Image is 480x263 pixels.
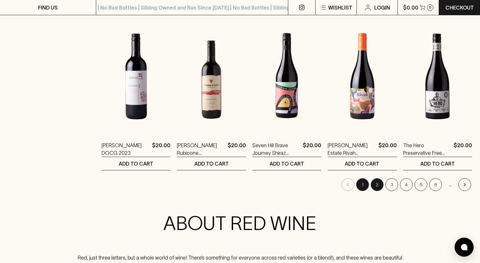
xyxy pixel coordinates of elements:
a: The Hero Preservative Free Pinot Noir 2024 [403,141,451,157]
div: … [444,178,457,191]
button: ADD TO CART [252,157,321,170]
h2: ABOUT RED WINE [72,212,408,235]
p: Login [374,4,390,11]
img: Gill Estate Rivah Tempranillo 2024 [328,21,397,132]
img: bubble-icon [461,244,467,250]
button: Go to page 4 [400,178,413,191]
p: ADD TO CART [270,160,304,168]
a: [PERSON_NAME] Estate Rivah Tempranillo 2024 [328,141,376,157]
img: The Hero Preservative Free Pinot Noir 2024 [403,21,472,132]
p: $20.00 [228,141,246,157]
button: ADD TO CART [328,157,397,170]
p: Checkout [445,4,474,11]
button: Go to page 2 [371,178,383,191]
a: [PERSON_NAME] Rubicone Sangiovese 2021 [177,141,225,157]
p: $20.00 [378,141,397,157]
img: Monteguelfo Chianti DOCG 2023 [102,21,170,132]
button: ADD TO CART [403,157,472,170]
p: $20.00 [303,141,321,157]
nav: pagination navigation [102,178,472,191]
p: ADD TO CART [345,160,379,168]
button: page 1 [356,178,369,191]
a: Seven Hill Brave Journey Shiraz Touriga 2022 [252,141,300,157]
p: $0.00 [403,4,418,11]
p: $20.00 [454,141,472,157]
p: ADD TO CART [420,160,455,168]
p: $20.00 [152,141,170,157]
button: Go to page 5 [415,178,427,191]
button: ADD TO CART [177,157,246,170]
p: Wishlist [328,4,352,11]
button: Go to page 3 [385,178,398,191]
img: Terre Forti Rubicone Sangiovese 2021 [177,21,246,132]
button: Go to page 6 [429,178,442,191]
p: 0 [429,6,431,9]
p: FIND US [38,4,58,11]
p: ADD TO CART [194,160,229,168]
a: [PERSON_NAME] DOCG 2023 [102,141,150,157]
img: Seven Hill Brave Journey Shiraz Touriga 2022 [252,21,321,132]
button: ADD TO CART [102,157,170,170]
button: Go to next page [458,178,471,191]
p: ADD TO CART [119,160,153,168]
